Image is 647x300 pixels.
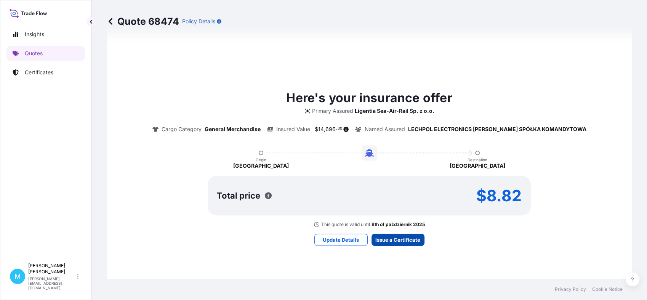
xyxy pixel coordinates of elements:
p: LECHPOL ELECTRONICS [PERSON_NAME] SPÓŁKA KOMANDYTOWA [408,125,586,133]
p: Insights [25,30,44,38]
p: Named Assured [364,125,405,133]
p: This quote is valid until [321,221,370,228]
a: Insights [6,27,85,42]
p: Destination [468,157,487,162]
p: $8.82 [476,189,522,202]
p: Here's your insurance offer [286,89,452,107]
p: Primary Assured [312,107,353,115]
p: Quotes [25,50,43,57]
p: Quote 68474 [107,15,179,27]
span: 696 [325,127,336,132]
p: Ligentia Sea-Air-Rail Sp. z o.o. [355,107,434,115]
p: Cargo Category [162,125,202,133]
p: Origin [256,157,266,162]
p: Issue a Certificate [375,236,420,244]
a: Cookie Notice [592,286,623,292]
p: [PERSON_NAME] [PERSON_NAME] [28,263,75,275]
span: $ [315,127,318,132]
span: 00 [337,127,342,130]
p: [PERSON_NAME][EMAIL_ADDRESS][DOMAIN_NAME] [28,276,75,290]
p: [GEOGRAPHIC_DATA] [450,162,505,170]
span: 14 [318,127,324,132]
p: 8th of październik 2025 [372,221,425,228]
span: . [336,127,337,130]
a: Privacy Policy [555,286,586,292]
span: M [14,273,21,280]
span: , [324,127,325,132]
p: Total price [217,192,260,199]
p: Update Details [323,236,359,244]
p: General Merchandise [205,125,261,133]
button: Update Details [314,234,368,246]
p: Insured Value [276,125,310,133]
p: Policy Details [182,18,215,25]
p: [GEOGRAPHIC_DATA] [233,162,289,170]
p: Certificates [25,69,53,76]
a: Certificates [6,65,85,80]
a: Quotes [6,46,85,61]
button: Issue a Certificate [372,234,424,246]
